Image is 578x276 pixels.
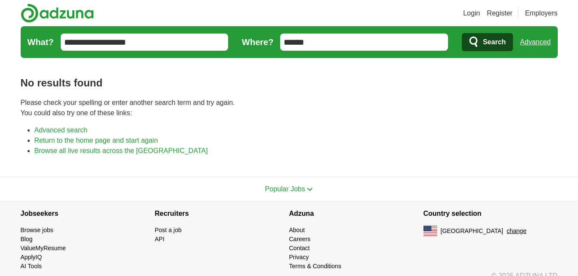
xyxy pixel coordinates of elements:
span: Popular Jobs [265,185,305,193]
a: AI Tools [21,263,42,270]
p: Please check your spelling or enter another search term and try again. You could also try one of ... [21,98,558,118]
a: Advanced search [34,126,88,134]
h4: Country selection [423,202,558,226]
h1: No results found [21,75,558,91]
a: Return to the home page and start again [34,137,158,144]
a: Contact [289,245,310,251]
a: Advanced [520,34,550,51]
a: API [155,236,165,242]
a: Register [487,8,513,18]
a: Careers [289,236,311,242]
a: About [289,227,305,233]
img: US flag [423,226,437,236]
span: [GEOGRAPHIC_DATA] [441,227,504,236]
a: Login [463,8,480,18]
img: toggle icon [307,187,313,191]
a: Blog [21,236,33,242]
button: Search [462,33,513,51]
a: Browse jobs [21,227,53,233]
label: Where? [242,36,273,49]
a: ValueMyResume [21,245,66,251]
a: ApplyIQ [21,254,42,261]
span: Search [483,34,506,51]
button: change [507,227,526,236]
a: Browse all live results across the [GEOGRAPHIC_DATA] [34,147,208,154]
a: Privacy [289,254,309,261]
a: Employers [525,8,558,18]
a: Terms & Conditions [289,263,341,270]
label: What? [28,36,54,49]
a: Post a job [155,227,182,233]
img: Adzuna logo [21,3,94,23]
